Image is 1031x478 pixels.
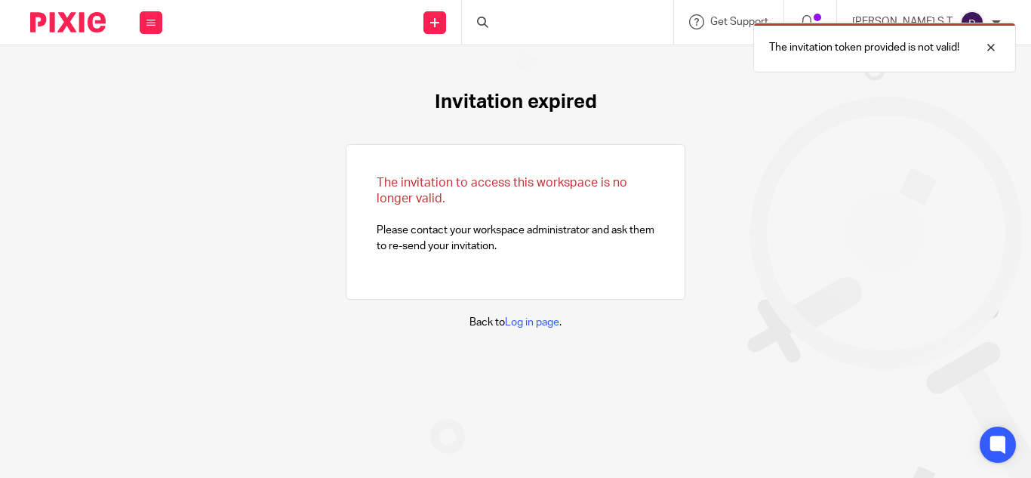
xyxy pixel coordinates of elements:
span: The invitation to access this workspace is no longer valid. [377,177,627,205]
p: The invitation token provided is not valid! [769,40,959,55]
img: Pixie [30,12,106,32]
h1: Invitation expired [435,91,597,114]
a: Log in page [505,317,559,328]
img: svg%3E [960,11,984,35]
p: Please contact your workspace administrator and ask them to re-send your invitation. [377,175,654,254]
p: Back to . [469,315,562,330]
